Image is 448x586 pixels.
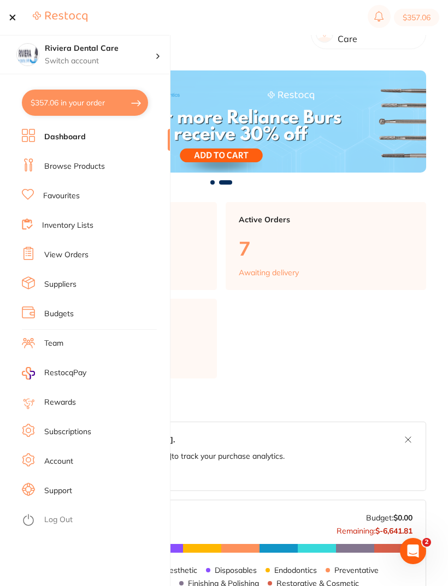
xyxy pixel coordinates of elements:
a: Active Orders7Awaiting delivery [226,202,426,291]
a: Restocq Logo [33,11,87,24]
p: Awaiting delivery [239,268,299,277]
span: RestocqPay [44,368,86,378]
a: Log Out [44,514,73,525]
a: Rewards [44,397,76,408]
p: 7 [239,237,413,259]
a: Suppliers [44,279,76,290]
p: Riviera Dental Care [338,24,417,44]
button: $357.06 in your order [22,90,148,116]
a: RestocqPay [22,367,86,380]
a: Browse Products [44,161,105,172]
p: Preventative [334,566,379,575]
button: Log Out [22,512,167,529]
span: 2 [422,538,431,547]
a: Team [44,338,63,349]
img: RestocqPay [22,367,35,380]
a: Support [44,486,72,496]
a: View Orders [44,250,89,261]
a: Subscriptions [44,427,91,437]
button: $357.06 [394,9,439,26]
p: Remaining: [337,522,412,535]
p: Active Orders [239,215,413,224]
p: Endodontics [274,566,317,575]
a: Account [44,456,73,467]
p: Anaesthetic [155,566,197,575]
img: Riviera Dental Care [17,44,39,66]
p: Disposables [215,566,257,575]
a: Inventory Lists [42,220,93,231]
a: Dashboard [44,132,86,143]
img: Dashboard [16,70,426,173]
iframe: Intercom live chat [400,538,426,564]
h2: [DATE] Budget [16,396,426,411]
strong: $0.00 [393,513,412,523]
a: Favourites [43,191,80,202]
a: Budgets [44,309,74,319]
p: Switch account [45,56,155,67]
strong: $-6,641.81 [375,526,412,536]
img: Restocq Logo [33,11,87,22]
h4: Riviera Dental Care [45,43,155,54]
p: Budget: [366,513,412,522]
